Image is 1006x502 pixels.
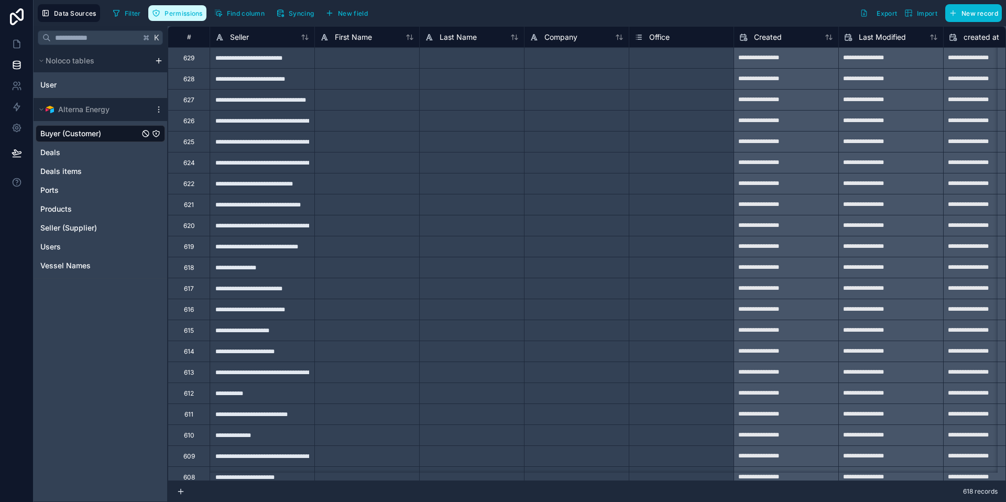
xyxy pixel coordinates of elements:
div: 622 [183,180,194,188]
button: Export [856,4,901,22]
span: Syncing [289,9,314,17]
span: Data Sources [54,9,96,17]
div: 629 [183,54,194,62]
div: 616 [184,305,194,314]
span: Last Modified [859,32,906,42]
span: Created [754,32,782,42]
span: Seller [230,32,249,42]
div: 618 [184,264,194,272]
button: Find column [211,5,268,21]
div: 625 [183,138,194,146]
div: 613 [184,368,194,377]
span: created at [964,32,999,42]
button: Permissions [148,5,206,21]
div: 608 [183,473,195,482]
div: 610 [184,431,194,440]
div: # [176,33,202,41]
div: 617 [184,285,194,293]
span: Filter [125,9,141,17]
span: K [153,34,160,41]
span: Last Name [440,32,477,42]
a: Syncing [272,5,322,21]
a: New record [941,4,1002,22]
div: 611 [184,410,193,419]
div: 614 [184,347,194,356]
button: Filter [108,5,145,21]
span: New record [961,9,998,17]
div: 628 [183,75,194,83]
div: 609 [183,452,195,461]
span: New field [338,9,368,17]
button: Syncing [272,5,318,21]
button: Data Sources [38,4,100,22]
span: Company [544,32,577,42]
button: New record [945,4,1002,22]
span: Import [917,9,937,17]
div: 615 [184,326,194,335]
div: 624 [183,159,195,167]
div: 619 [184,243,194,251]
span: Office [649,32,670,42]
span: Export [877,9,897,17]
div: 626 [183,117,194,125]
span: 618 records [963,487,998,496]
a: Permissions [148,5,210,21]
span: Find column [227,9,265,17]
button: Import [901,4,941,22]
span: First Name [335,32,372,42]
div: 612 [184,389,194,398]
div: 620 [183,222,195,230]
span: Permissions [165,9,202,17]
div: 627 [183,96,194,104]
div: 621 [184,201,194,209]
button: New field [322,5,371,21]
